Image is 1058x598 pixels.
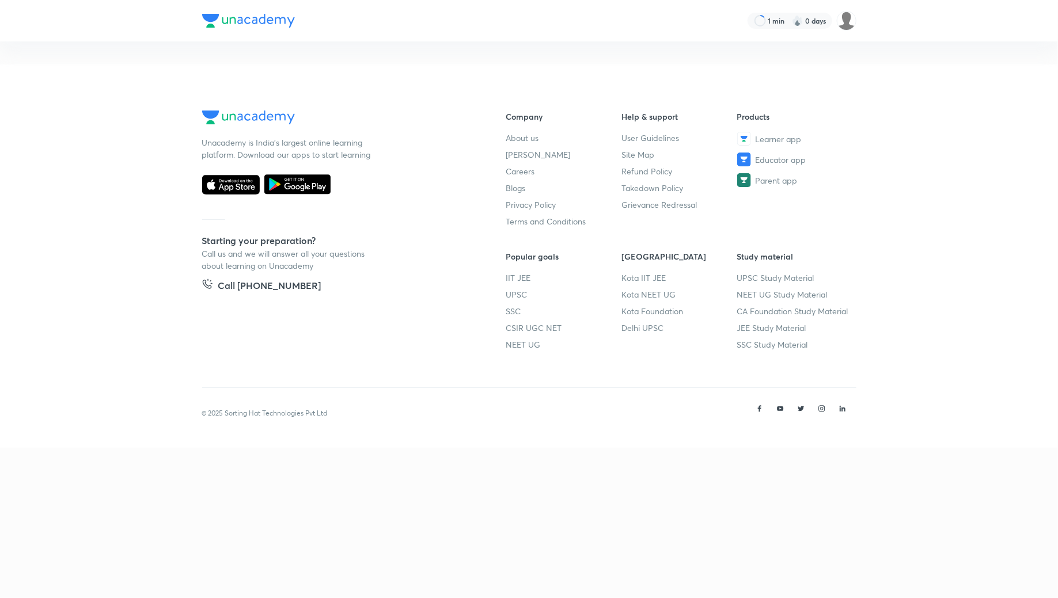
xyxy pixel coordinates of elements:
h6: Popular goals [506,250,622,262]
a: About us [506,132,622,144]
a: Kota Foundation [621,305,737,317]
p: © 2025 Sorting Hat Technologies Pvt Ltd [202,408,328,418]
h5: Call [PHONE_NUMBER] [218,279,321,295]
img: Educator app [737,153,751,166]
a: Parent app [737,173,853,187]
a: Site Map [621,148,737,161]
a: CSIR UGC NET [506,322,622,334]
a: Educator app [737,153,853,166]
img: Company Logo [202,14,295,28]
h6: [GEOGRAPHIC_DATA] [621,250,737,262]
a: UPSC Study Material [737,272,853,284]
p: Unacademy is India’s largest online learning platform. Download our apps to start learning [202,136,375,161]
a: NEET UG Study Material [737,288,853,300]
a: Delhi UPSC [621,322,737,334]
p: Call us and we will answer all your questions about learning on Unacademy [202,247,375,272]
a: SSC Study Material [737,338,853,351]
a: Takedown Policy [621,182,737,194]
a: Kota IIT JEE [621,272,737,284]
h5: Starting your preparation? [202,234,469,247]
img: Learner app [737,132,751,146]
a: Learner app [737,132,853,146]
a: IIT JEE [506,272,622,284]
a: Call [PHONE_NUMBER] [202,279,321,295]
a: CA Foundation Study Material [737,305,853,317]
img: streak [792,15,803,26]
a: [PERSON_NAME] [506,148,622,161]
a: Refund Policy [621,165,737,177]
a: User Guidelines [621,132,737,144]
img: Siddharth Mitra [837,11,856,31]
a: Terms and Conditions [506,215,622,227]
h6: Help & support [621,111,737,123]
a: Careers [506,165,622,177]
a: Company Logo [202,111,469,127]
a: Privacy Policy [506,199,622,211]
h6: Company [506,111,622,123]
a: Blogs [506,182,622,194]
a: SSC [506,305,622,317]
h6: Products [737,111,853,123]
img: Parent app [737,173,751,187]
span: Educator app [756,154,806,166]
img: Company Logo [202,111,295,124]
a: Kota NEET UG [621,288,737,300]
a: UPSC [506,288,622,300]
span: Careers [506,165,535,177]
span: Learner app [756,133,802,145]
a: Grievance Redressal [621,199,737,211]
a: JEE Study Material [737,322,853,334]
a: NEET UG [506,338,622,351]
h6: Study material [737,250,853,262]
span: Parent app [756,174,798,186]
